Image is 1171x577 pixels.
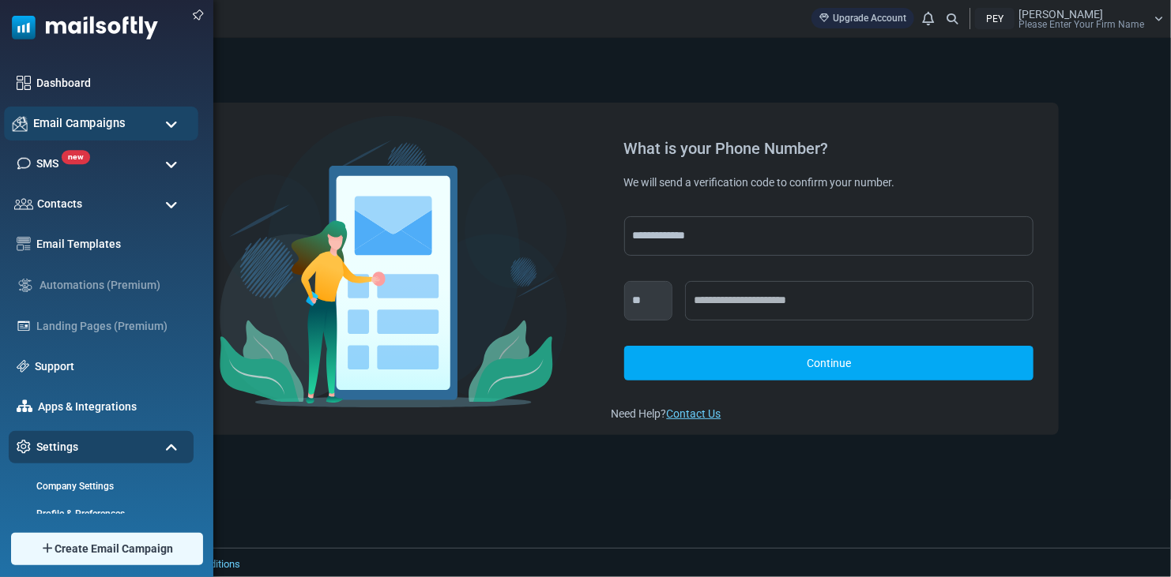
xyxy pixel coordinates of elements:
[624,175,1034,191] div: We will send a verification code to confirm your number.
[17,237,31,251] img: email-templates-icon.svg
[38,399,186,415] a: Apps & Integrations
[17,440,31,454] img: settings-icon.svg
[17,76,31,90] img: dashboard-icon.svg
[612,406,1047,422] div: Need Help?
[13,116,28,131] img: campaigns-icon.png
[17,156,31,170] img: sms-icon.png
[35,358,186,375] a: Support
[975,8,1163,29] a: PEY [PERSON_NAME] Please Enter Your Firm Name
[36,236,186,253] a: Email Templates
[17,276,34,294] img: workflow.svg
[36,439,78,455] span: Settings
[55,541,173,557] span: Create Email Campaign
[62,150,90,164] span: new
[33,114,126,132] span: Email Campaigns
[811,8,914,28] a: Upgrade Account
[667,407,721,420] a: Contact Us
[1019,9,1103,20] span: [PERSON_NAME]
[624,141,1034,156] div: What is your Phone Number?
[9,507,190,521] a: Profile & Preferences
[37,196,82,212] span: Contacts
[51,548,1171,576] footer: 2025
[9,479,190,493] a: Company Settings
[36,75,186,92] a: Dashboard
[17,319,31,333] img: landing_pages.svg
[36,155,58,172] span: SMS
[1019,20,1144,29] span: Please Enter Your Firm Name
[14,198,33,209] img: contacts-icon.svg
[975,8,1015,29] div: PEY
[624,346,1034,380] a: Continue
[17,360,29,373] img: support-icon.svg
